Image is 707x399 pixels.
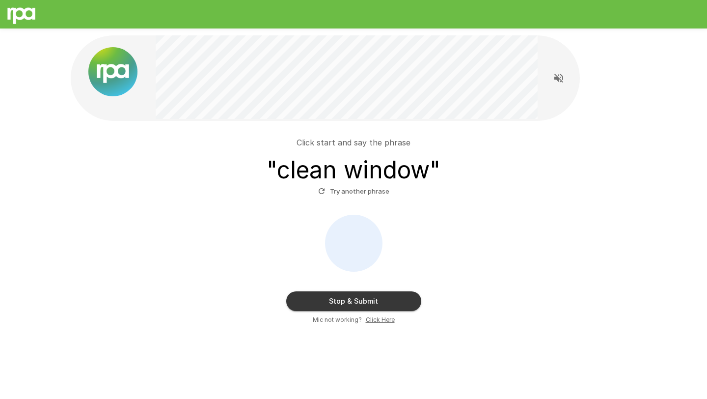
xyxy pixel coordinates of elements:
span: Mic not working? [313,315,362,325]
button: Stop & Submit [286,291,421,311]
h3: " clean window " [267,156,440,184]
img: new%2520logo%2520(1).png [88,47,137,96]
button: Read questions aloud [549,68,569,88]
button: Try another phrase [316,184,392,199]
p: Click start and say the phrase [297,137,410,148]
u: Click Here [366,316,395,323]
